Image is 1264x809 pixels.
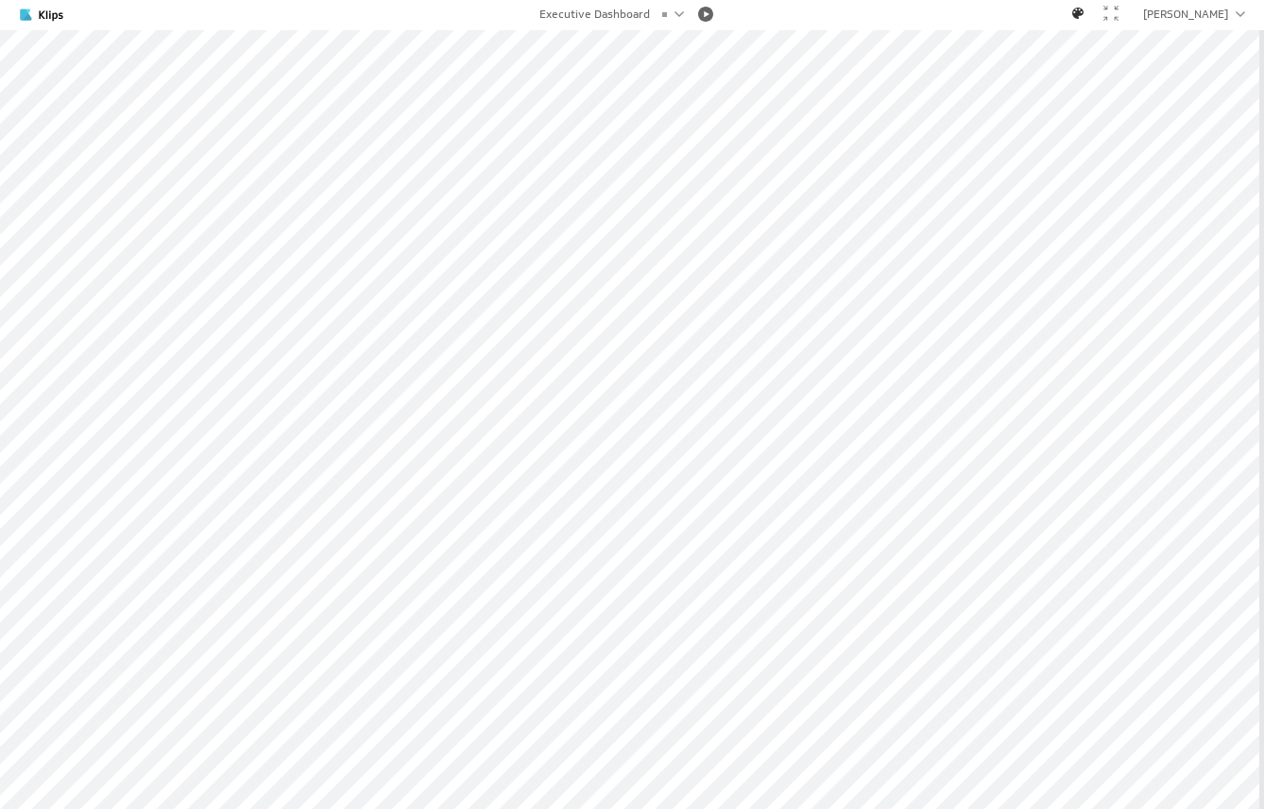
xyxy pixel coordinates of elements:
div: Play / Pause [687,7,726,22]
li: Executive Dashboard [662,8,672,18]
div: View a specific dashboard. Use Alt+> and Alt+< to cycle through dashboards. [675,8,684,20]
div: Use a dark theme [1070,6,1085,21]
div: View a specific dashboard. Use Alt+> and Alt+< to cycle through dashboards. [539,8,650,20]
div: [PERSON_NAME] [1143,8,1228,20]
img: Klipfolio klips logo [19,5,111,25]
